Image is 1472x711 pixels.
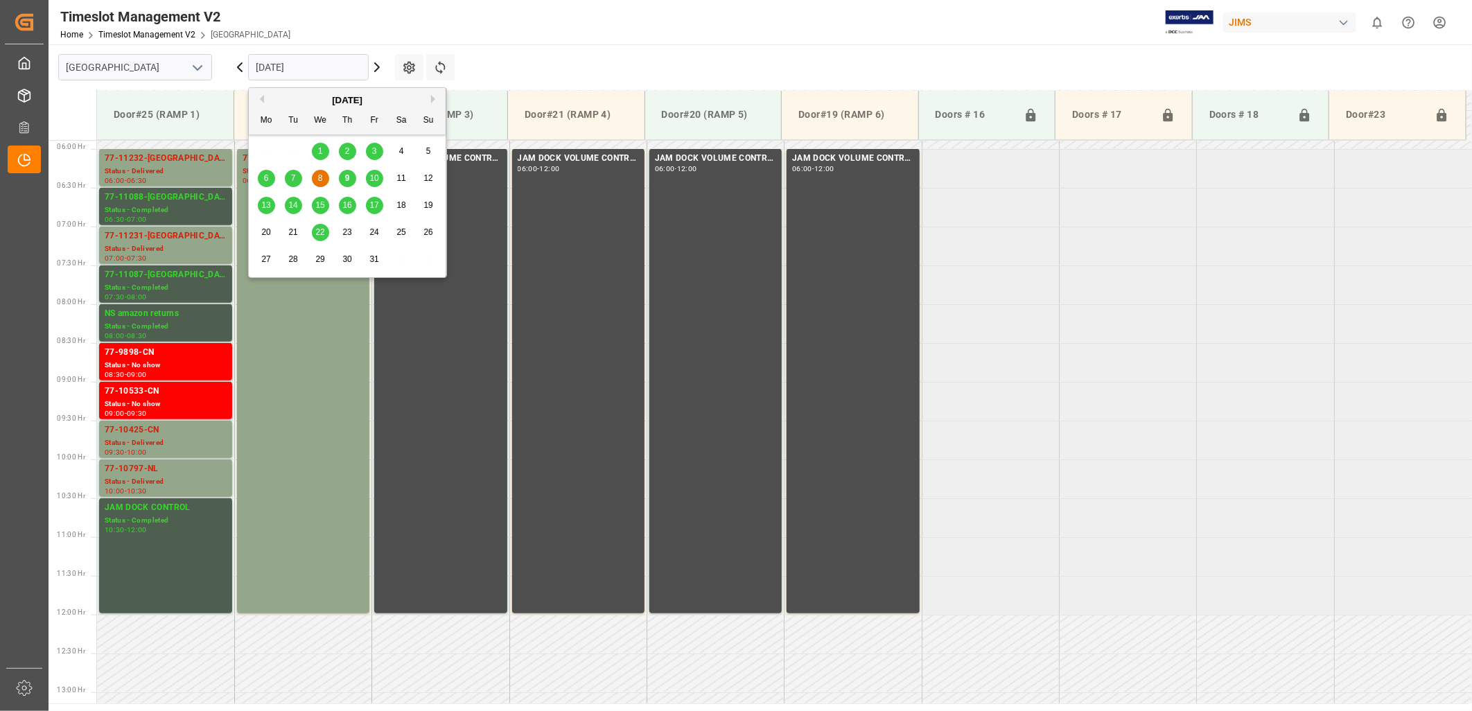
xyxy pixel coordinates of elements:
[339,197,356,214] div: Choose Thursday, October 16th, 2025
[519,102,633,128] div: Door#21 (RAMP 4)
[285,112,302,130] div: Tu
[57,570,85,577] span: 11:30 Hr
[261,200,270,210] span: 13
[253,138,442,273] div: month 2025-10
[57,337,85,344] span: 08:30 Hr
[60,6,290,27] div: Timeslot Management V2
[312,112,329,130] div: We
[426,146,431,156] span: 5
[366,197,383,214] div: Choose Friday, October 17th, 2025
[312,251,329,268] div: Choose Wednesday, October 29th, 2025
[393,170,410,187] div: Choose Saturday, October 11th, 2025
[814,166,834,172] div: 12:00
[127,255,147,261] div: 07:30
[369,227,378,237] span: 24
[127,177,147,184] div: 06:30
[423,173,432,183] span: 12
[264,173,269,183] span: 6
[57,143,85,150] span: 06:00 Hr
[258,224,275,241] div: Choose Monday, October 20th, 2025
[315,227,324,237] span: 22
[125,294,127,300] div: -
[105,152,227,166] div: 77-11232-[GEOGRAPHIC_DATA]
[366,224,383,241] div: Choose Friday, October 24th, 2025
[105,282,227,294] div: Status - Completed
[258,112,275,130] div: Mo
[105,216,125,222] div: 06:30
[393,224,410,241] div: Choose Saturday, October 25th, 2025
[245,102,360,128] div: Door#24 (RAMP 2)
[248,54,369,80] input: DD.MM.YYYY
[318,173,323,183] span: 8
[105,371,125,378] div: 08:30
[125,410,127,416] div: -
[342,227,351,237] span: 23
[288,200,297,210] span: 14
[1340,102,1429,128] div: Door#23
[127,449,147,455] div: 10:00
[108,102,222,128] div: Door#25 (RAMP 1)
[105,307,227,321] div: NS amazon returns
[258,170,275,187] div: Choose Monday, October 6th, 2025
[125,255,127,261] div: -
[261,227,270,237] span: 20
[312,143,329,160] div: Choose Wednesday, October 1st, 2025
[339,112,356,130] div: Th
[57,414,85,422] span: 09:30 Hr
[127,527,147,533] div: 12:00
[127,294,147,300] div: 08:00
[105,501,227,515] div: JAM DOCK CONTROL
[127,410,147,416] div: 09:30
[393,143,410,160] div: Choose Saturday, October 4th, 2025
[105,462,227,476] div: 77-10797-NL
[540,166,560,172] div: 12:00
[312,224,329,241] div: Choose Wednesday, October 22nd, 2025
[105,166,227,177] div: Status - Delivered
[105,243,227,255] div: Status - Delivered
[675,166,677,172] div: -
[1362,7,1393,38] button: show 0 new notifications
[105,255,125,261] div: 07:00
[342,200,351,210] span: 16
[793,102,907,128] div: Door#19 (RAMP 6)
[105,177,125,184] div: 06:00
[420,170,437,187] div: Choose Sunday, October 12th, 2025
[393,197,410,214] div: Choose Saturday, October 18th, 2025
[105,346,227,360] div: 77-9898-CN
[243,152,364,166] div: 77-10284-CN
[369,254,378,264] span: 31
[256,95,264,103] button: Previous Month
[186,57,207,78] button: open menu
[58,54,212,80] input: Type to search/select
[420,197,437,214] div: Choose Sunday, October 19th, 2025
[366,112,383,130] div: Fr
[288,254,297,264] span: 28
[312,170,329,187] div: Choose Wednesday, October 8th, 2025
[1223,12,1356,33] div: JIMS
[57,298,85,306] span: 08:00 Hr
[655,166,675,172] div: 06:00
[315,254,324,264] span: 29
[393,112,410,130] div: Sa
[125,449,127,455] div: -
[1223,9,1362,35] button: JIMS
[1393,7,1424,38] button: Help Center
[125,177,127,184] div: -
[57,259,85,267] span: 07:30 Hr
[396,200,405,210] span: 18
[366,251,383,268] div: Choose Friday, October 31st, 2025
[127,488,147,494] div: 10:30
[105,294,125,300] div: 07:30
[57,220,85,228] span: 07:00 Hr
[127,333,147,339] div: 08:30
[57,686,85,694] span: 13:00 Hr
[105,268,227,282] div: 77-11087-[GEOGRAPHIC_DATA]
[125,527,127,533] div: -
[288,227,297,237] span: 21
[285,251,302,268] div: Choose Tuesday, October 28th, 2025
[1204,102,1293,128] div: Doors # 18
[57,608,85,616] span: 12:00 Hr
[396,173,405,183] span: 11
[420,224,437,241] div: Choose Sunday, October 26th, 2025
[105,423,227,437] div: 77-10425-CN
